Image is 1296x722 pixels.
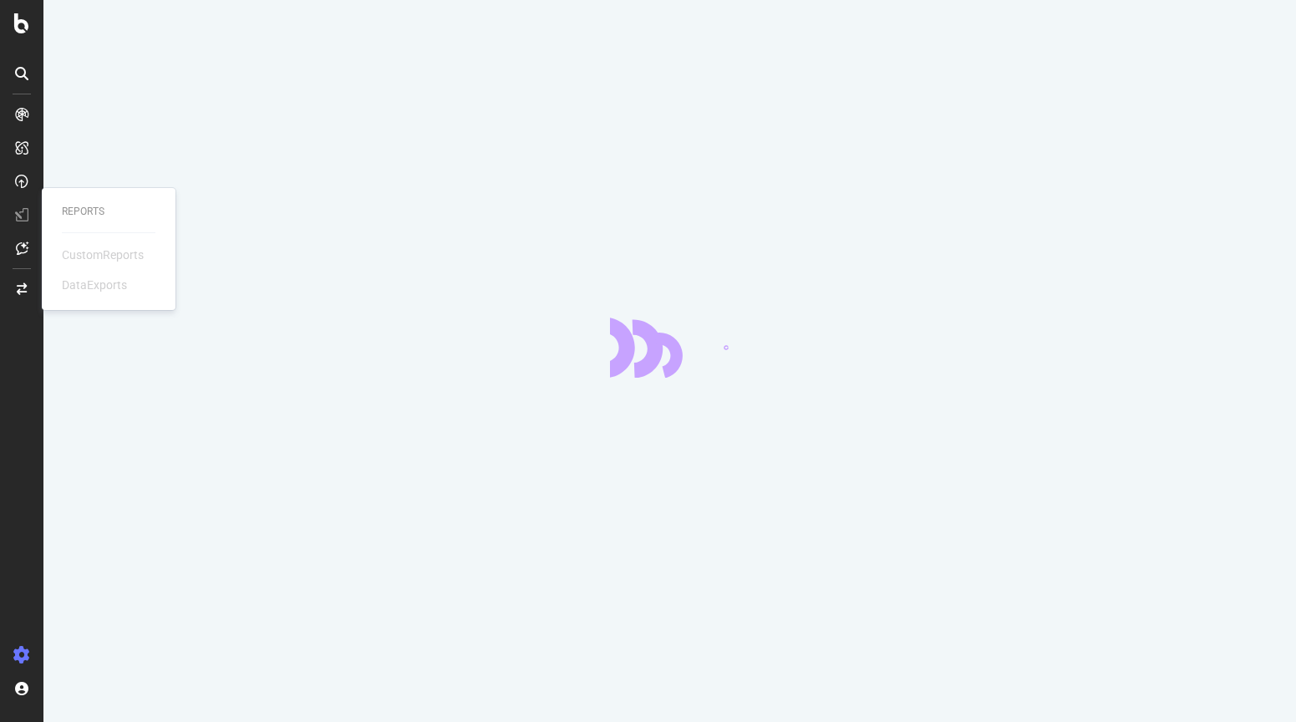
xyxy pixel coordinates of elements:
div: animation [610,318,730,378]
div: Reports [62,205,155,219]
div: DataExports [62,277,127,293]
div: CustomReports [62,247,144,263]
